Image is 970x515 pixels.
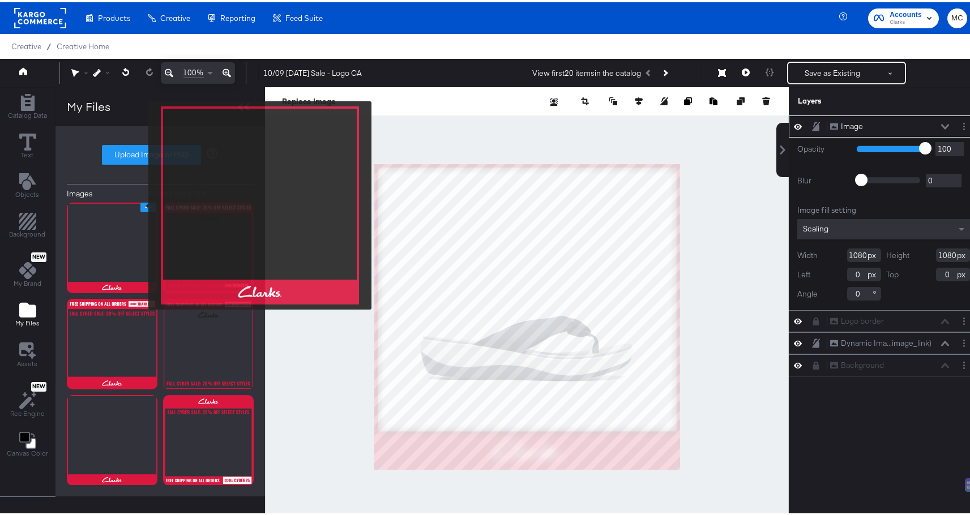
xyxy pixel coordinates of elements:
span: Assets [18,357,38,366]
button: Layer Options [958,335,970,347]
button: Add Files [8,297,46,329]
svg: Copy image [684,95,692,103]
span: MC [952,10,963,23]
span: Canvas Color [7,447,48,456]
button: Add Rectangle [3,208,53,241]
span: 100% [183,65,204,76]
button: Save as Existing [788,61,877,81]
button: AccountsClarks [868,6,939,26]
button: Layer Options [958,118,970,130]
button: Photoshop (PSD) [148,186,254,197]
label: Opacity [797,141,848,152]
span: Rec Engine [10,407,45,416]
svg: Paste image [710,95,717,103]
button: Layer Options [958,357,970,369]
button: NewRec Engine [3,377,52,419]
label: Top [887,267,899,278]
span: My Files [15,316,40,325]
button: Images [67,186,140,197]
a: Creative Home [57,40,109,49]
span: New [31,381,46,388]
span: Catalog Data [8,109,47,118]
div: Image fill setting [797,203,970,213]
label: Blur [797,173,848,184]
button: Copy image [684,93,695,105]
button: Assets [11,337,45,370]
button: Add Text [9,168,46,200]
span: Accounts [890,7,922,19]
button: Text [12,128,43,161]
span: / [41,40,57,49]
label: Width [797,248,818,259]
button: Layer Options [958,313,970,325]
span: Feed Suite [285,11,323,20]
div: Dynamic Ima...image_link) [841,336,931,346]
div: Images [67,186,93,197]
span: Clarks [890,16,922,25]
div: Photoshop (PSD) [148,186,207,197]
button: Next Product [657,61,673,81]
span: My Brand [14,277,41,286]
span: Background [10,228,46,237]
span: Reporting [220,11,255,20]
svg: Remove background [550,96,558,104]
span: Products [98,11,130,20]
span: Creative [11,40,41,49]
button: Image [830,118,864,130]
label: Left [797,267,810,278]
div: Layers [798,93,913,104]
button: Paste image [710,93,721,105]
span: Text [22,148,34,157]
span: Scaling [803,221,828,231]
div: View first 20 items in the catalog [532,66,641,76]
span: Creative [160,11,190,20]
label: Height [887,248,910,259]
button: Image Options [140,200,156,210]
button: NewMy Brand [7,248,48,290]
button: Add Rectangle [1,89,54,121]
div: Image [841,119,863,130]
button: Dynamic Ima...image_link) [830,335,932,347]
div: My Files [67,96,110,113]
span: New [31,251,46,259]
button: Replace Image [282,93,336,105]
label: Angle [797,286,818,297]
span: Objects [16,188,40,197]
button: MC [947,6,967,26]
